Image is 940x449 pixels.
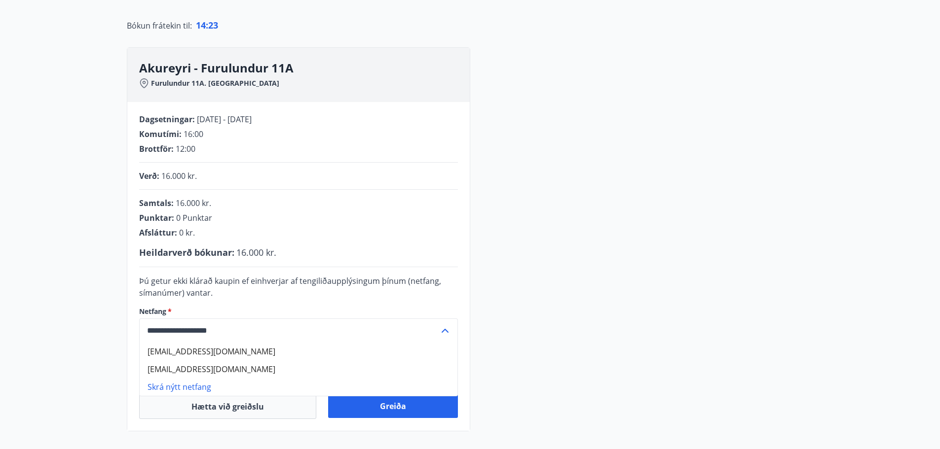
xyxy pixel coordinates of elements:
[139,394,316,419] button: Hætta við greiðslu
[139,129,182,139] span: Komutími :
[176,212,212,223] span: 0 Punktar
[328,394,458,418] button: Greiða
[139,198,174,208] span: Samtals :
[176,198,211,208] span: 16.000 kr.
[139,246,234,258] span: Heildarverð bókunar :
[139,114,195,125] span: Dagsetningar :
[197,114,252,125] span: [DATE] - [DATE]
[139,227,177,238] span: Afsláttur :
[139,276,441,298] span: Þú getur ekki klárað kaupin ef einhverjar af tengiliðaupplýsingum þínum (netfang, símanúmer) vantar.
[208,19,218,31] span: 23
[151,78,279,88] span: Furulundur 11A. [GEOGRAPHIC_DATA]
[127,20,192,32] span: Bókun frátekin til :
[140,378,457,396] li: Skrá nýtt netfang
[139,212,174,223] span: Punktar :
[139,60,470,76] h3: Akureyri - Furulundur 11A
[140,343,457,360] li: [EMAIL_ADDRESS][DOMAIN_NAME]
[184,129,203,139] span: 16:00
[139,307,458,316] label: Netfang
[140,360,457,378] li: [EMAIL_ADDRESS][DOMAIN_NAME]
[196,19,208,31] span: 14 :
[179,227,195,238] span: 0 kr.
[139,143,174,154] span: Brottför :
[161,171,197,181] span: 16.000 kr.
[139,171,159,181] span: Verð :
[176,143,195,154] span: 12:00
[236,246,276,258] span: 16.000 kr.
